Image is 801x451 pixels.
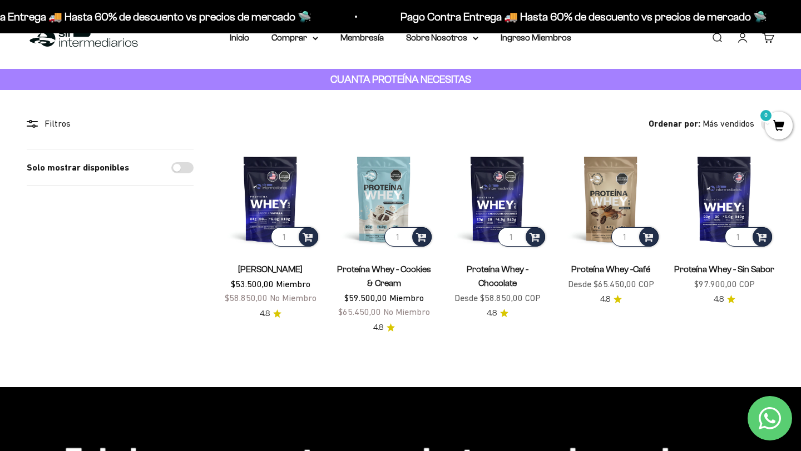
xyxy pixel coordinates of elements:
span: 4.8 [600,293,610,305]
span: 4.8 [714,293,724,305]
a: [PERSON_NAME] [238,264,303,274]
sale-price: $97.900,00 COP [694,277,755,292]
a: Ingreso Miembros [501,33,571,42]
a: Proteína Whey -Café [571,264,650,274]
summary: Sobre Nosotros [406,31,478,45]
span: Miembro [389,293,424,303]
a: Proteína Whey - Cookies & Cream [337,264,431,288]
label: Solo mostrar disponibles [27,161,129,175]
a: 4.84.8 de 5.0 estrellas [714,293,735,305]
a: Proteína Whey - Chocolate [467,264,528,288]
span: $65.450,00 [338,307,381,317]
span: No Miembro [270,293,317,303]
a: 4.84.8 de 5.0 estrellas [600,293,622,305]
span: Más vendidos [703,117,754,131]
span: Ordenar por: [649,117,700,131]
span: 4.8 [373,322,383,334]
summary: Comprar [271,31,318,45]
a: 4.84.8 de 5.0 estrellas [373,322,395,334]
a: Membresía [340,33,384,42]
p: Pago Contra Entrega 🚚 Hasta 60% de descuento vs precios de mercado 🛸 [400,8,767,26]
span: $58.850,00 [225,293,268,303]
div: Filtros [27,117,194,131]
button: Más vendidos [703,117,774,131]
span: 4.8 [487,307,497,319]
strong: CUANTA PROTEÍNA NECESITAS [330,73,471,85]
a: 0 [765,121,793,133]
sale-price: Desde $58.850,00 COP [454,291,541,305]
a: Proteína Whey - Sin Sabor [674,264,774,274]
span: No Miembro [383,307,430,317]
a: 4.84.8 de 5.0 estrellas [487,307,508,319]
span: 4.8 [260,308,270,320]
a: Inicio [230,33,249,42]
sale-price: Desde $65.450,00 COP [568,277,654,292]
span: $53.500,00 [231,279,274,289]
mark: 0 [759,109,773,122]
span: Miembro [276,279,310,289]
span: $59.500,00 [344,293,387,303]
a: 4.84.8 de 5.0 estrellas [260,308,281,320]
